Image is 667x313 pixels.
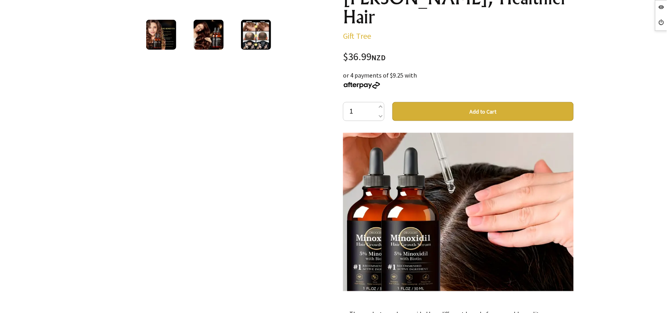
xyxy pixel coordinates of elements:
img: Minoxidil 5% Hair Growth Solution 30ml, 2-Pack - Biotin Hair Growth Serum Hair Regrowth Treatment... [241,20,271,50]
img: Minoxidil 5% Hair Growth Solution 30ml, 2-Pack - Biotin Hair Growth Serum Hair Regrowth Treatment... [146,20,176,50]
div: $36.99 [343,52,574,63]
button: Add to Cart [392,102,574,121]
div: or 4 payments of $9.25 with [343,70,574,89]
a: Gift Tree [343,31,371,41]
span: NZD [371,53,386,62]
img: Minoxidil 5% Hair Growth Solution 30ml, 2-Pack - Biotin Hair Growth Serum Hair Regrowth Treatment... [194,20,224,50]
img: Afterpay [343,82,381,89]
